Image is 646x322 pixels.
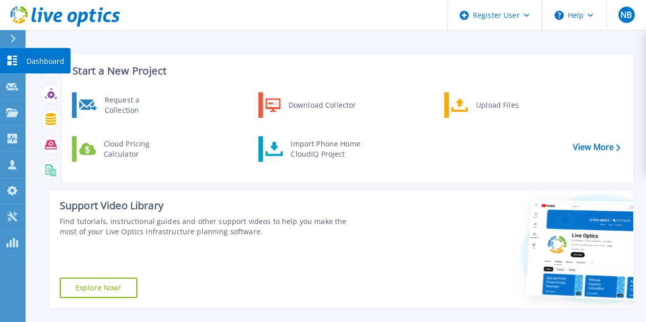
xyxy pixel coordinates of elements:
div: Download Collector [283,95,361,115]
p: Dashboard [27,48,64,75]
span: NB [620,11,632,19]
div: Upload Files [471,95,546,115]
div: Find tutorials, instructional guides and other support videos to help you make the most of your L... [60,216,363,237]
div: Request a Collection [100,95,174,115]
a: View More [573,142,620,152]
h3: Start a New Project [73,65,620,77]
a: Explore Now! [60,278,137,298]
a: Request a Collection [72,92,177,118]
a: Cloud Pricing Calculator [72,136,177,162]
a: Upload Files [444,92,549,118]
div: Cloud Pricing Calculator [99,139,174,159]
a: Download Collector [258,92,363,118]
div: Import Phone Home CloudIQ Project [285,139,365,159]
div: Support Video Library [60,199,363,212]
